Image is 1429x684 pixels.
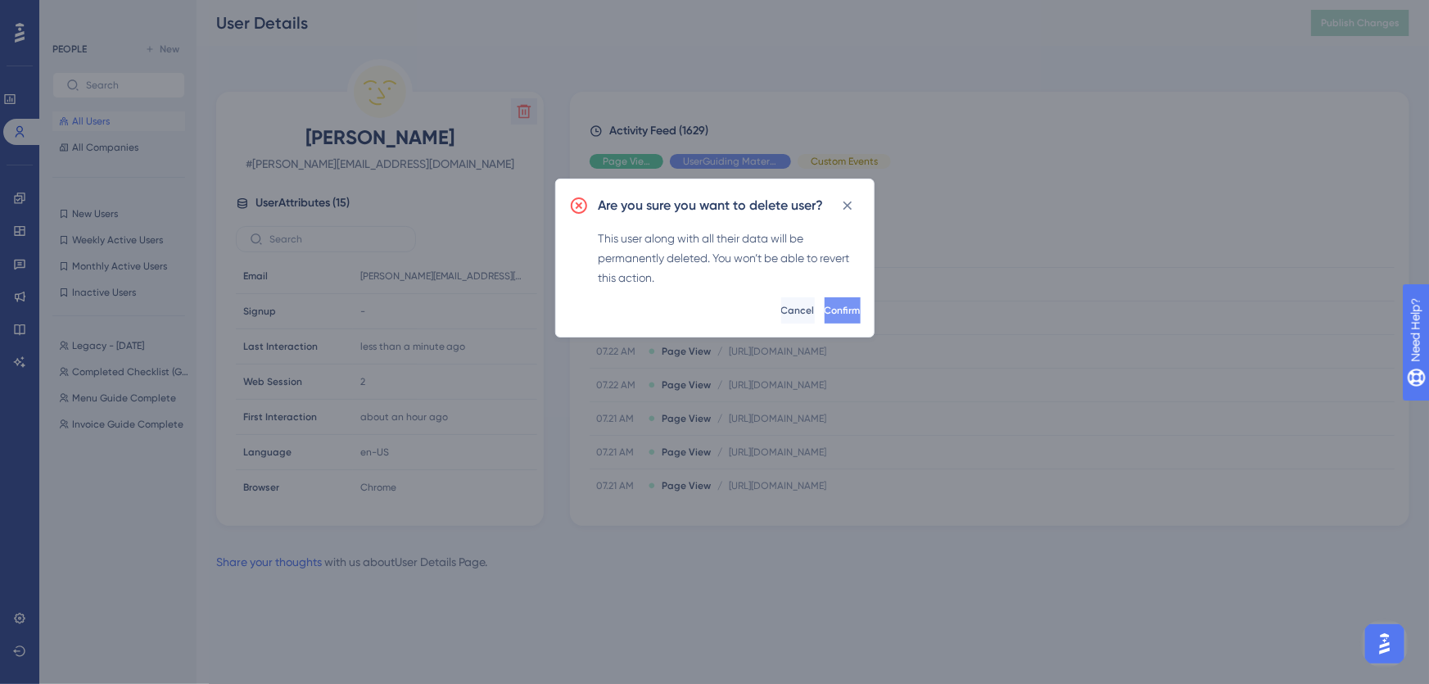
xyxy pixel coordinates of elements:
iframe: UserGuiding AI Assistant Launcher [1360,619,1409,668]
h2: Are you sure you want to delete user? [599,196,824,215]
span: Cancel [781,304,815,317]
span: Need Help? [38,4,102,24]
span: Confirm [825,304,861,317]
div: This user along with all their data will be permanently deleted. You won’t be able to revert this... [599,229,861,288]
